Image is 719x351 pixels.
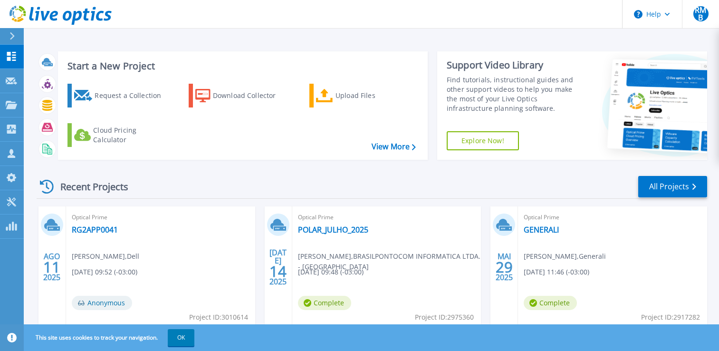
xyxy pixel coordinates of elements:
div: Upload Files [336,86,412,105]
a: RG2APP0041 [72,225,118,234]
div: Recent Projects [37,175,141,198]
div: Request a Collection [95,86,171,105]
span: Project ID: 3010614 [189,312,248,322]
div: Cloud Pricing Calculator [93,126,169,145]
span: Complete [524,296,577,310]
span: [PERSON_NAME] , Dell [72,251,139,262]
div: Support Video Library [447,59,582,71]
a: Download Collector [189,84,295,107]
span: [DATE] 09:52 (-03:00) [72,267,137,277]
a: Request a Collection [67,84,173,107]
span: Optical Prime [298,212,476,223]
span: RMB [693,6,709,21]
h3: Start a New Project [67,61,415,71]
a: View More [372,142,416,151]
div: [DATE] 2025 [269,250,287,284]
span: Optical Prime [72,212,249,223]
a: POLAR_JULHO_2025 [298,225,368,234]
a: Cloud Pricing Calculator [67,123,173,147]
span: [DATE] 09:48 (-03:00) [298,267,364,277]
a: Explore Now! [447,131,519,150]
span: 14 [269,267,287,275]
span: [PERSON_NAME] , Generali [524,251,606,262]
div: Find tutorials, instructional guides and other support videos to help you make the most of your L... [447,75,582,113]
a: GENERALI [524,225,559,234]
div: Download Collector [213,86,289,105]
div: MAI 2025 [495,250,513,284]
span: Project ID: 2975360 [415,312,474,322]
button: OK [168,329,194,346]
span: Optical Prime [524,212,701,223]
span: Complete [298,296,351,310]
span: [PERSON_NAME] , BRASILPONTOCOM INFORMATICA LTDA. - [GEOGRAPHIC_DATA] [298,251,481,272]
span: [DATE] 11:46 (-03:00) [524,267,589,277]
span: 11 [43,263,60,271]
span: Project ID: 2917282 [641,312,700,322]
a: All Projects [638,176,707,197]
span: 29 [496,263,513,271]
div: AGO 2025 [43,250,61,284]
span: This site uses cookies to track your navigation. [26,329,194,346]
a: Upload Files [309,84,415,107]
span: Anonymous [72,296,132,310]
